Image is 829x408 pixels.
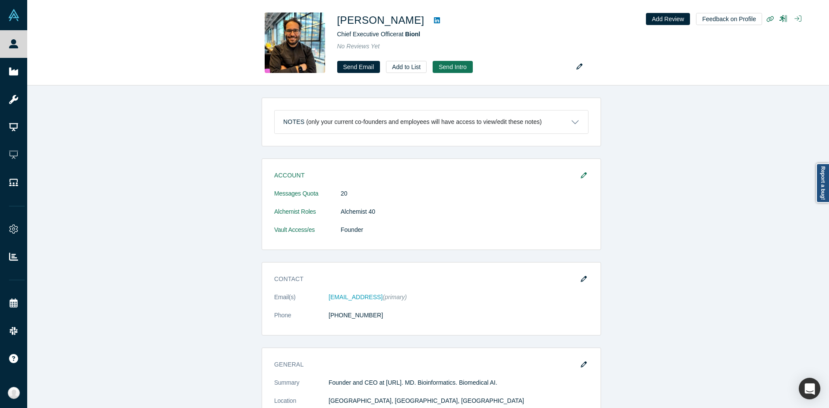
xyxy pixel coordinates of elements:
[433,61,473,73] button: Send Intro
[329,396,589,405] dd: [GEOGRAPHIC_DATA], [GEOGRAPHIC_DATA], [GEOGRAPHIC_DATA]
[274,275,576,284] h3: Contact
[816,163,829,203] a: Report a bug!
[265,13,325,73] img: Ahmad Jadallah's Profile Image
[274,189,341,207] dt: Messages Quota
[283,117,304,127] h3: Notes
[274,225,341,244] dt: Vault Access/es
[274,378,329,396] dt: Summary
[329,378,589,387] p: Founder and CEO at [URL]. MD. Bioinformatics. Biomedical AI.
[274,171,576,180] h3: Account
[696,13,762,25] button: Feedback on Profile
[329,312,383,319] a: [PHONE_NUMBER]
[306,118,542,126] p: (only your current co-founders and employees will have access to view/edit these notes)
[405,31,420,38] a: Bionl
[274,293,329,311] dt: Email(s)
[275,111,588,133] button: Notes (only your current co-founders and employees will have access to view/edit these notes)
[337,31,421,38] span: Chief Executive Officer at
[337,13,424,28] h1: [PERSON_NAME]
[383,294,407,300] span: (primary)
[341,225,589,234] dd: Founder
[341,189,589,198] dd: 20
[337,43,380,50] span: No Reviews Yet
[274,311,329,329] dt: Phone
[329,294,383,300] a: [EMAIL_ADDRESS]
[8,387,20,399] img: Anna Sanchez's Account
[337,61,380,73] a: Send Email
[646,13,690,25] button: Add Review
[8,9,20,21] img: Alchemist Vault Logo
[274,360,576,369] h3: General
[386,61,427,73] button: Add to List
[341,207,589,216] dd: Alchemist 40
[274,207,341,225] dt: Alchemist Roles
